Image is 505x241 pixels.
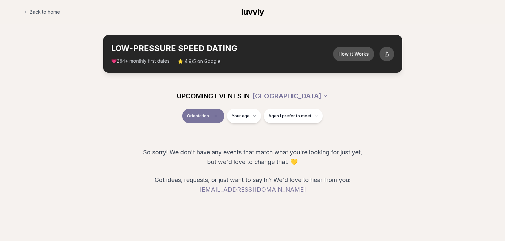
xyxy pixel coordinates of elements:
[187,113,209,119] span: Orientation
[212,112,220,120] span: Clear event type filter
[111,58,170,65] span: 💗 + monthly first dates
[30,9,60,15] span: Back to home
[177,91,250,101] span: UPCOMING EVENTS IN
[141,147,365,167] p: So sorry! We don't have any events that match what you're looking for just yet, but we'd love to ...
[264,109,323,123] button: Ages I prefer to meet
[268,113,311,119] span: Ages I prefer to meet
[141,175,365,195] p: Got ideas, requests, or just want to say hi? We'd love to hear from you:
[111,43,333,54] h2: LOW-PRESSURE SPEED DATING
[117,59,125,64] span: 264
[252,89,328,103] button: [GEOGRAPHIC_DATA]
[241,7,264,17] a: luvvly
[227,109,261,123] button: Your age
[182,109,224,123] button: OrientationClear event type filter
[199,186,306,193] a: [EMAIL_ADDRESS][DOMAIN_NAME]
[24,5,60,19] a: Back to home
[333,47,374,61] button: How it Works
[232,113,250,119] span: Your age
[469,7,481,17] button: Open menu
[178,58,221,65] span: ⭐ 4.9/5 on Google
